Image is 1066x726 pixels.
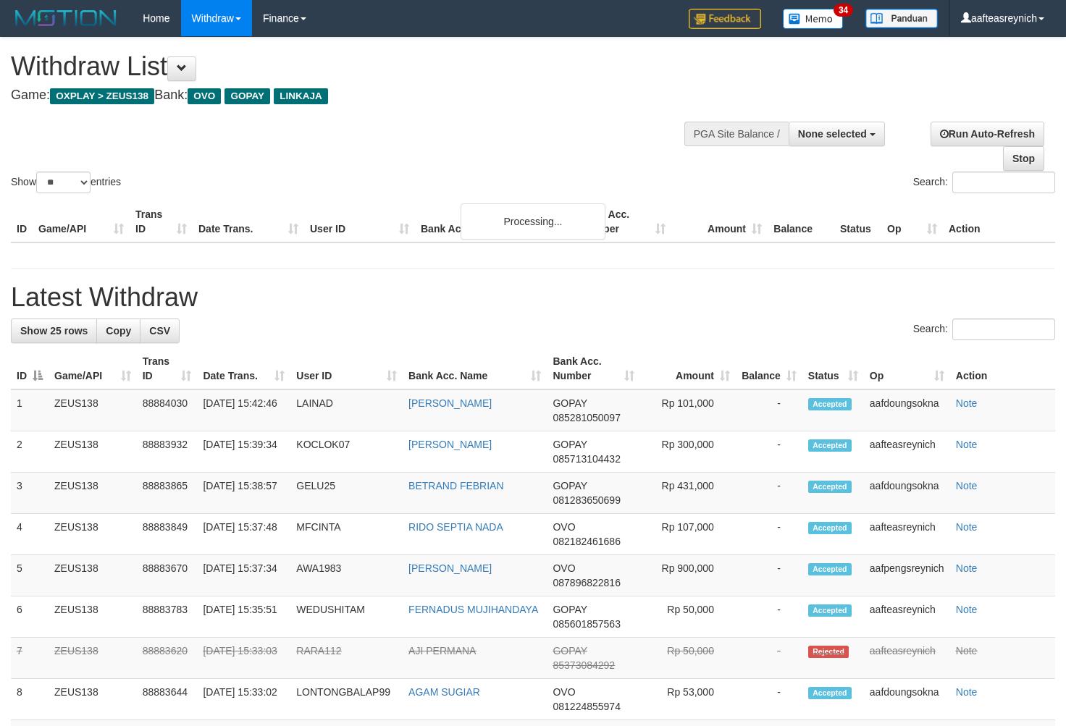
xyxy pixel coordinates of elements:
td: - [736,514,802,555]
th: Game/API [33,201,130,242]
span: Accepted [808,522,852,534]
td: 88883620 [137,638,198,679]
td: aafteasreynich [864,514,950,555]
span: GOPAY [553,645,587,657]
span: 34 [834,4,853,17]
td: WEDUSHITAM [290,596,403,638]
td: 2 [11,431,49,473]
td: ZEUS138 [49,638,137,679]
td: - [736,596,802,638]
td: 3 [11,473,49,514]
td: [DATE] 15:33:03 [197,638,290,679]
a: AGAM SUGIAR [408,686,480,698]
a: Stop [1003,146,1044,171]
td: aafpengsreynich [864,555,950,596]
td: aafteasreynich [864,596,950,638]
td: Rp 431,000 [640,473,736,514]
span: Copy 082182461686 to clipboard [553,536,620,547]
td: aafdoungsokna [864,389,950,431]
a: RIDO SEPTIA NADA [408,521,503,533]
td: 4 [11,514,49,555]
label: Search: [913,318,1055,340]
td: 1 [11,389,49,431]
span: None selected [798,128,867,140]
td: aafteasreynich [864,431,950,473]
td: LAINAD [290,389,403,431]
td: 88883670 [137,555,198,596]
span: Show 25 rows [20,325,88,337]
td: [DATE] 15:37:34 [197,555,290,596]
td: [DATE] 15:33:02 [197,679,290,720]
td: Rp 107,000 [640,514,736,555]
span: Copy [106,325,131,337]
td: Rp 101,000 [640,389,736,431]
span: Copy 085713104432 to clipboard [553,453,620,465]
a: Note [956,686,978,698]
img: Button%20Memo.svg [783,9,844,29]
img: MOTION_logo.png [11,7,121,29]
td: AWA1983 [290,555,403,596]
span: OVO [188,88,221,104]
td: ZEUS138 [49,596,137,638]
th: Game/API: activate to sort column ascending [49,348,137,389]
a: Run Auto-Refresh [931,122,1044,146]
td: - [736,679,802,720]
td: 88883865 [137,473,198,514]
a: CSV [140,318,180,343]
a: AJI PERMANA [408,645,476,657]
span: Accepted [808,563,852,575]
td: aafteasreynich [864,638,950,679]
span: Copy 85373084292 to clipboard [553,659,615,671]
th: Bank Acc. Number [575,201,671,242]
th: ID [11,201,33,242]
button: None selected [789,122,885,146]
td: KOCLOK07 [290,431,403,473]
td: - [736,389,802,431]
th: User ID: activate to sort column ascending [290,348,403,389]
th: User ID [304,201,415,242]
th: Balance [768,201,834,242]
span: Accepted [808,398,852,410]
td: Rp 300,000 [640,431,736,473]
th: Status [834,201,881,242]
td: Rp 50,000 [640,596,736,638]
a: Note [956,562,978,574]
select: Showentries [36,172,91,193]
td: [DATE] 15:42:46 [197,389,290,431]
span: Accepted [808,481,852,493]
input: Search: [952,172,1055,193]
th: Bank Acc. Name: activate to sort column ascending [403,348,547,389]
td: ZEUS138 [49,555,137,596]
span: GOPAY [553,480,587,491]
a: Note [956,480,978,491]
span: Copy 081224855974 to clipboard [553,701,620,712]
td: 88883644 [137,679,198,720]
a: Note [956,645,978,657]
td: ZEUS138 [49,679,137,720]
td: ZEUS138 [49,389,137,431]
th: Bank Acc. Name [415,201,575,242]
td: LONTONGBALAP99 [290,679,403,720]
td: aafdoungsokna [864,679,950,720]
a: BETRAND FEBRIAN [408,480,503,491]
td: - [736,638,802,679]
a: [PERSON_NAME] [408,439,492,450]
th: ID: activate to sort column descending [11,348,49,389]
span: OXPLAY > ZEUS138 [50,88,154,104]
th: Date Trans. [193,201,304,242]
td: ZEUS138 [49,514,137,555]
th: Trans ID: activate to sort column ascending [137,348,198,389]
td: 8 [11,679,49,720]
a: [PERSON_NAME] [408,562,492,574]
span: LINKAJA [274,88,328,104]
span: GOPAY [553,397,587,409]
span: OVO [553,521,575,533]
span: OVO [553,686,575,698]
span: Accepted [808,439,852,452]
th: Status: activate to sort column ascending [802,348,864,389]
th: Op [881,201,943,242]
td: ZEUS138 [49,431,137,473]
th: Op: activate to sort column ascending [864,348,950,389]
span: Rejected [808,646,849,658]
th: Action [943,201,1055,242]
